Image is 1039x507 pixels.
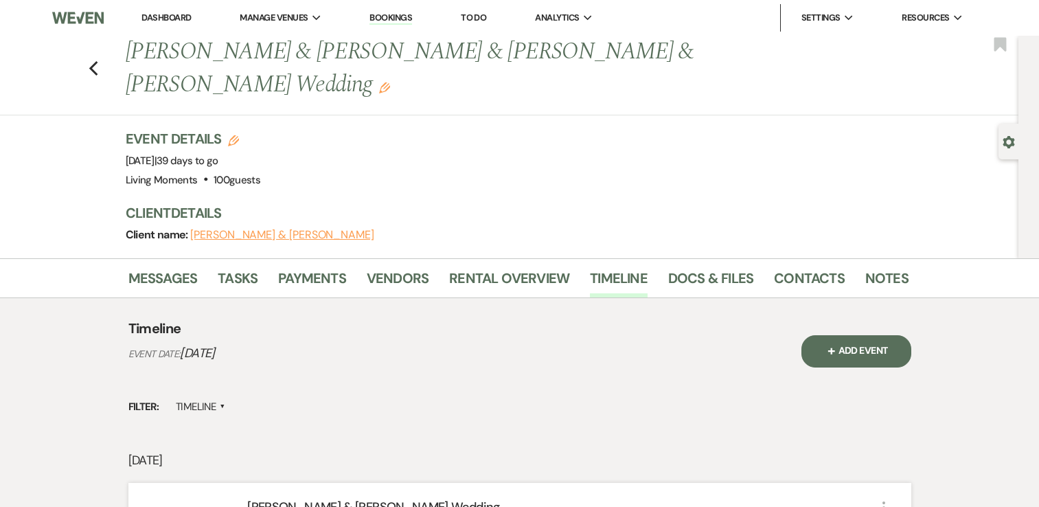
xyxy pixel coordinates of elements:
span: [DATE] [126,154,218,168]
button: Plus SignAdd Event [801,335,911,367]
span: Filter: [128,399,159,415]
label: Timeline [176,398,226,416]
span: Living Moments [126,173,198,187]
span: [DATE] [180,345,214,361]
a: Bookings [369,12,412,25]
span: Manage Venues [240,11,308,25]
h1: [PERSON_NAME] & [PERSON_NAME] & [PERSON_NAME] & [PERSON_NAME] Wedding [126,36,741,101]
p: [DATE] [128,451,911,471]
span: | [155,154,218,168]
h4: Timeline [128,319,181,338]
a: Docs & Files [668,267,753,297]
span: Event Date: [128,348,181,360]
span: ▲ [220,401,225,412]
span: Settings [801,11,841,25]
span: Analytics [535,11,579,25]
a: Vendors [367,267,429,297]
a: Contacts [774,267,845,297]
img: Weven Logo [52,3,104,32]
a: Rental Overview [449,267,569,297]
a: Timeline [590,267,648,297]
h3: Client Details [126,203,895,223]
a: Notes [865,267,909,297]
button: [PERSON_NAME] & [PERSON_NAME] [190,229,374,240]
button: Open lead details [1003,135,1015,148]
span: 39 days to go [157,154,218,168]
a: Payments [278,267,346,297]
span: Client name: [126,227,191,242]
button: Edit [379,81,390,93]
a: To Do [461,12,486,23]
h3: Event Details [126,129,261,148]
a: Tasks [218,267,258,297]
span: 100 guests [214,173,260,187]
span: Resources [902,11,949,25]
a: Messages [128,267,198,297]
a: Dashboard [141,12,191,23]
span: Plus Sign [825,343,838,357]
